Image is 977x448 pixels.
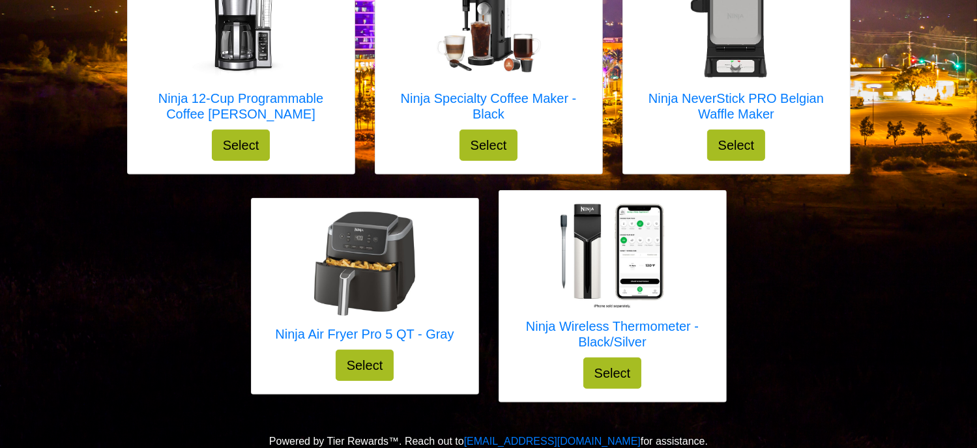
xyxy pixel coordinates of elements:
[275,212,454,350] a: Ninja Air Fryer Pro 5 QT - Gray Ninja Air Fryer Pro 5 QT - Gray
[583,357,642,389] button: Select
[269,436,708,447] span: Powered by Tier Rewards™. Reach out to for assistance.
[275,326,454,342] h5: Ninja Air Fryer Pro 5 QT - Gray
[707,130,766,161] button: Select
[459,130,518,161] button: Select
[561,204,665,308] img: Ninja Wireless Thermometer - Black/Silver
[388,91,589,122] h5: Ninja Specialty Coffee Maker - Black
[312,212,416,316] img: Ninja Air Fryer Pro 5 QT - Gray
[212,130,270,161] button: Select
[512,204,713,357] a: Ninja Wireless Thermometer - Black/Silver Ninja Wireless Thermometer - Black/Silver
[336,350,394,381] button: Select
[464,436,641,447] a: [EMAIL_ADDRESS][DOMAIN_NAME]
[512,318,713,350] h5: Ninja Wireless Thermometer - Black/Silver
[141,91,342,122] h5: Ninja 12-Cup Programmable Coffee [PERSON_NAME]
[636,91,837,122] h5: Ninja NeverStick PRO Belgian Waffle Maker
